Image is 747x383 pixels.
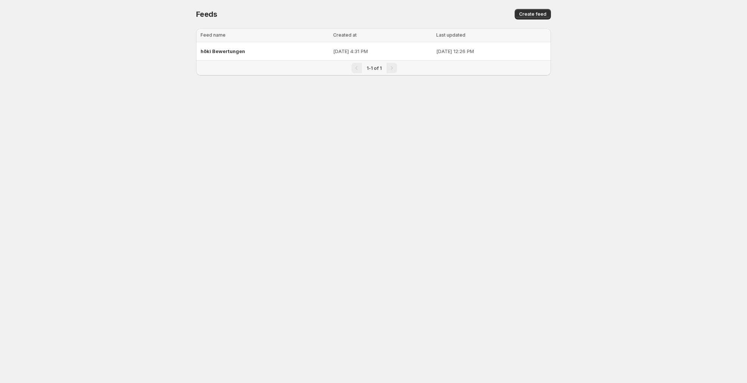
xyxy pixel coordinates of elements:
[436,47,546,55] p: [DATE] 12:26 PM
[436,32,465,38] span: Last updated
[196,60,551,75] nav: Pagination
[201,32,226,38] span: Feed name
[201,48,245,54] span: hōki Bewertungen
[519,11,546,17] span: Create feed
[196,10,217,19] span: Feeds
[367,65,382,71] span: 1-1 of 1
[333,47,432,55] p: [DATE] 4:31 PM
[515,9,551,19] button: Create feed
[333,32,357,38] span: Created at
